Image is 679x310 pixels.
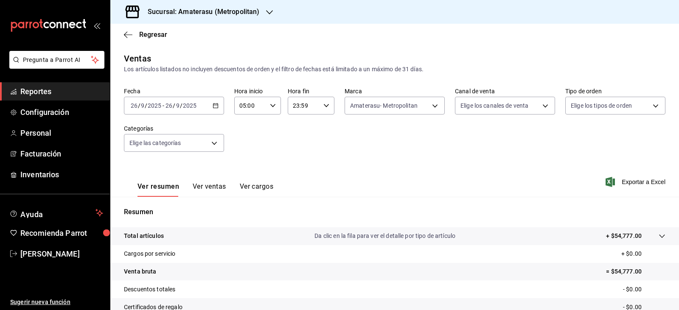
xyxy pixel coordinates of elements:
span: Amaterasu- Metropolitan [350,101,418,110]
span: / [138,102,140,109]
span: Ayuda [20,208,92,218]
span: Elige los canales de venta [460,101,528,110]
span: [PERSON_NAME] [20,248,103,260]
div: navigation tabs [137,182,273,197]
span: Elige los tipos de orden [571,101,632,110]
button: open_drawer_menu [93,22,100,29]
input: -- [176,102,180,109]
input: -- [165,102,173,109]
label: Fecha [124,88,224,94]
label: Hora fin [288,88,334,94]
span: Regresar [139,31,167,39]
button: Exportar a Excel [607,177,665,187]
span: / [180,102,182,109]
span: Sugerir nueva función [10,298,103,307]
div: Los artículos listados no incluyen descuentos de orden y el filtro de fechas está limitado a un m... [124,65,665,74]
input: -- [130,102,138,109]
p: - $0.00 [623,285,665,294]
p: Resumen [124,207,665,217]
p: + $0.00 [621,249,665,258]
span: Configuración [20,106,103,118]
button: Ver resumen [137,182,179,197]
input: ---- [147,102,162,109]
span: Reportes [20,86,103,97]
p: + $54,777.00 [606,232,642,240]
h3: Sucursal: Amaterasu (Metropolitan) [141,7,259,17]
span: / [173,102,175,109]
p: Da clic en la fila para ver el detalle por tipo de artículo [314,232,455,240]
input: -- [140,102,145,109]
span: Recomienda Parrot [20,227,103,239]
label: Canal de venta [455,88,555,94]
button: Ver ventas [193,182,226,197]
span: Personal [20,127,103,139]
label: Categorías [124,126,224,131]
p: Descuentos totales [124,285,175,294]
button: Regresar [124,31,167,39]
p: = $54,777.00 [606,267,665,276]
label: Marca [345,88,445,94]
p: Venta bruta [124,267,156,276]
span: / [145,102,147,109]
button: Pregunta a Parrot AI [9,51,104,69]
label: Hora inicio [234,88,281,94]
label: Tipo de orden [565,88,665,94]
p: Cargos por servicio [124,249,176,258]
a: Pregunta a Parrot AI [6,61,104,70]
p: Total artículos [124,232,164,240]
input: ---- [182,102,197,109]
button: Ver cargos [240,182,274,197]
span: Inventarios [20,169,103,180]
span: Facturación [20,148,103,159]
div: Ventas [124,52,151,65]
span: - [163,102,164,109]
span: Elige las categorías [129,139,181,147]
span: Pregunta a Parrot AI [23,56,91,64]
